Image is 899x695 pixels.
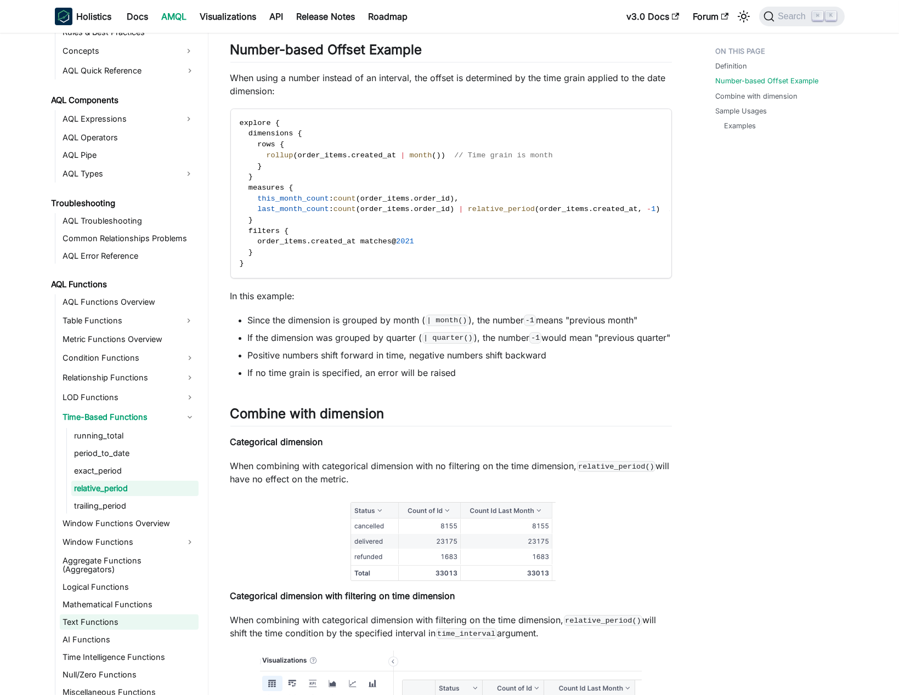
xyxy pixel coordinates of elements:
[410,195,414,203] span: .
[44,33,208,695] nav: Docs sidebar
[263,8,290,25] a: API
[230,436,323,447] strong: Categorical dimension
[577,461,656,472] code: relative_period()
[257,162,262,170] span: }
[60,614,199,630] a: Text Functions
[362,8,415,25] a: Roadmap
[329,195,333,203] span: :
[360,195,410,203] span: order_items
[593,205,638,213] span: created_at
[155,8,194,25] a: AMQL
[686,8,735,25] a: Forum
[60,632,199,647] a: AI Functions
[230,71,672,98] p: When using a number instead of an interval, the offset is determined by the time grain applied to...
[60,42,179,60] a: Concepts
[414,195,450,203] span: order_id
[432,151,436,159] span: (
[812,11,823,21] kbd: ⌘
[716,61,748,71] a: Definition
[248,366,672,379] li: If no time grain is specified, an error will be raised
[257,140,275,149] span: rows
[60,516,199,531] a: Window Functions Overview
[655,205,660,213] span: )
[638,205,642,213] span: ,
[71,498,199,514] a: trailing_period
[360,237,392,246] span: matches
[669,205,745,213] span: // Previous month
[441,151,445,159] span: )
[60,389,199,406] a: LOD Functions
[716,76,819,86] a: Number-based Offset Example
[454,195,459,203] span: ,
[60,62,199,79] a: AQL Quick Reference
[55,8,72,25] img: Holistics
[468,205,535,213] span: relative_period
[248,227,280,235] span: filters
[290,8,362,25] a: Release Notes
[647,205,651,213] span: -
[400,151,405,159] span: |
[179,165,199,183] button: Expand sidebar category 'AQL Types'
[275,119,280,127] span: {
[396,237,414,246] span: 2021
[539,205,589,213] span: order_items
[564,615,643,626] code: relative_period()
[60,147,199,163] a: AQL Pipe
[410,151,432,159] span: month
[60,579,199,595] a: Logical Functions
[257,237,307,246] span: order_items
[60,165,179,183] a: AQL Types
[589,205,593,213] span: .
[230,406,672,426] h2: Combine with dimension
[392,237,396,246] span: @
[257,195,329,203] span: this_month_count
[437,151,441,159] span: )
[436,628,497,639] code: time_interval
[60,294,199,310] a: AQL Functions Overview
[360,205,410,213] span: order_items
[333,205,356,213] span: count
[71,446,199,461] a: period_to_date
[60,349,199,367] a: Condition Functions
[194,8,263,25] a: Visualizations
[55,8,112,25] a: HolisticsHolistics
[284,227,289,235] span: {
[454,151,552,159] span: // Time grain is month
[248,184,284,192] span: measures
[356,195,360,203] span: (
[329,205,333,213] span: :
[759,7,844,26] button: Search (Command+K)
[311,237,356,246] span: created_at
[60,332,199,347] a: Metric Functions Overview
[529,332,541,343] code: -1
[410,205,414,213] span: .
[230,42,672,62] h2: Number-based Offset Example
[351,151,396,159] span: created_at
[230,289,672,303] p: In this example:
[77,10,112,23] b: Holistics
[333,195,356,203] span: count
[248,173,253,181] span: }
[121,8,155,25] a: Docs
[426,315,469,326] code: | month()
[60,667,199,682] a: Null/Zero Functions
[774,12,812,21] span: Search
[48,93,199,108] a: AQL Components
[459,205,463,213] span: |
[248,314,672,327] li: Since the dimension is grouped by month ( ), the number means "previous month"
[620,8,686,25] a: v3.0 Docs
[257,205,329,213] span: last_month_count
[248,331,672,344] li: If the dimension was grouped by quarter ( ), the number would mean "previous quarter"
[71,463,199,478] a: exact_period
[60,533,199,551] a: Window Functions
[280,140,284,149] span: {
[60,597,199,612] a: Mathematical Functions
[716,106,767,116] a: Sample Usages
[346,497,556,586] img: example-4.png
[289,184,293,192] span: {
[651,205,655,213] span: 1
[535,205,539,213] span: (
[240,259,244,267] span: }
[60,130,199,145] a: AQL Operators
[293,151,297,159] span: (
